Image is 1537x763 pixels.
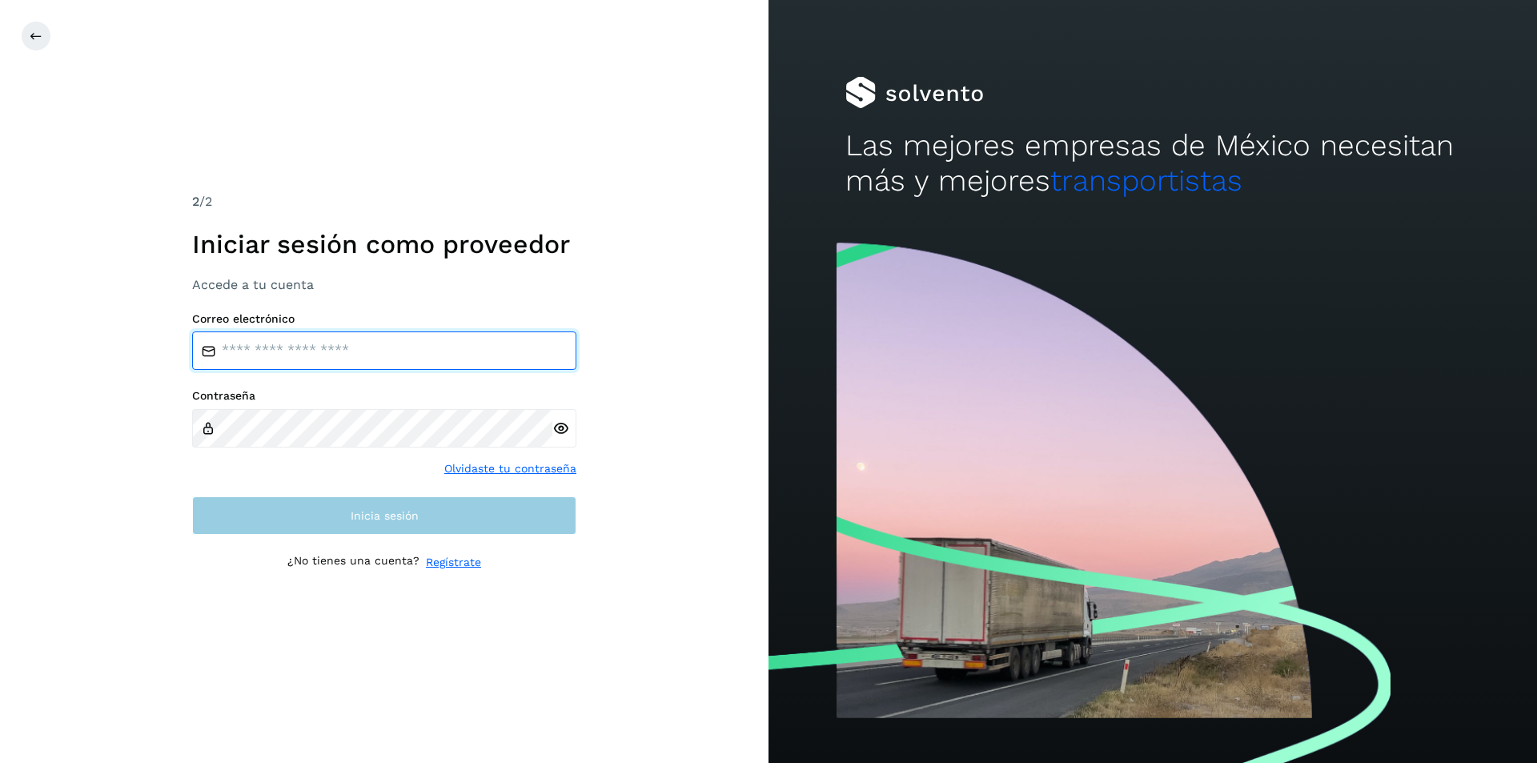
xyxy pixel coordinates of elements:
[192,496,576,535] button: Inicia sesión
[845,128,1460,199] h2: Las mejores empresas de México necesitan más y mejores
[426,554,481,571] a: Regístrate
[444,460,576,477] a: Olvidaste tu contraseña
[192,194,199,209] span: 2
[192,389,576,403] label: Contraseña
[192,192,576,211] div: /2
[192,229,576,259] h1: Iniciar sesión como proveedor
[1050,163,1242,198] span: transportistas
[192,312,576,326] label: Correo electrónico
[192,277,576,292] h3: Accede a tu cuenta
[351,510,419,521] span: Inicia sesión
[287,554,419,571] p: ¿No tienes una cuenta?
